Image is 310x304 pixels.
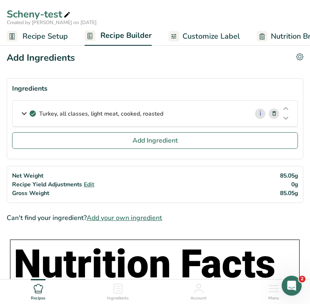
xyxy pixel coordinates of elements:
iframe: Intercom live chat [282,276,302,296]
a: Recipes [31,279,45,302]
div: Can't find your ingredient? [7,213,303,223]
span: Customize Label [182,31,240,42]
a: Customize Label [168,27,240,46]
span: Net Weight [12,172,43,180]
a: Recipe Setup [7,27,68,46]
span: 85.05g [280,172,298,180]
span: Recipe Setup [22,31,68,42]
a: i [255,109,265,119]
span: 0g [291,180,298,188]
h1: Nutrition Facts [14,243,296,286]
span: 2 [299,276,305,282]
span: 85.05g [280,189,298,197]
span: Recipe Yield Adjustments [12,180,82,188]
div: Turkey, all classes, light meat, cooked, roasted i [12,101,297,127]
a: Account [190,279,207,302]
p: Turkey, all classes, light meat, cooked, roasted [39,109,163,118]
a: Recipe Builder [85,26,152,46]
span: Created by [PERSON_NAME] on [DATE] [7,19,97,26]
span: Recipes [31,295,45,302]
button: Add Ingredient [12,132,298,149]
span: Menu [268,295,279,302]
a: Ingredients [107,279,129,302]
span: Add your own ingredient [87,213,162,223]
div: Scheny-test [7,7,72,22]
span: Add Ingredient [132,136,178,146]
div: Add Ingredients [7,51,75,65]
span: Account [190,295,207,302]
span: Recipe Builder [100,30,152,41]
span: Gross Weight [12,189,49,197]
span: Ingredients [107,295,129,302]
span: Edit [84,180,94,188]
div: Ingredients [12,84,298,94]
